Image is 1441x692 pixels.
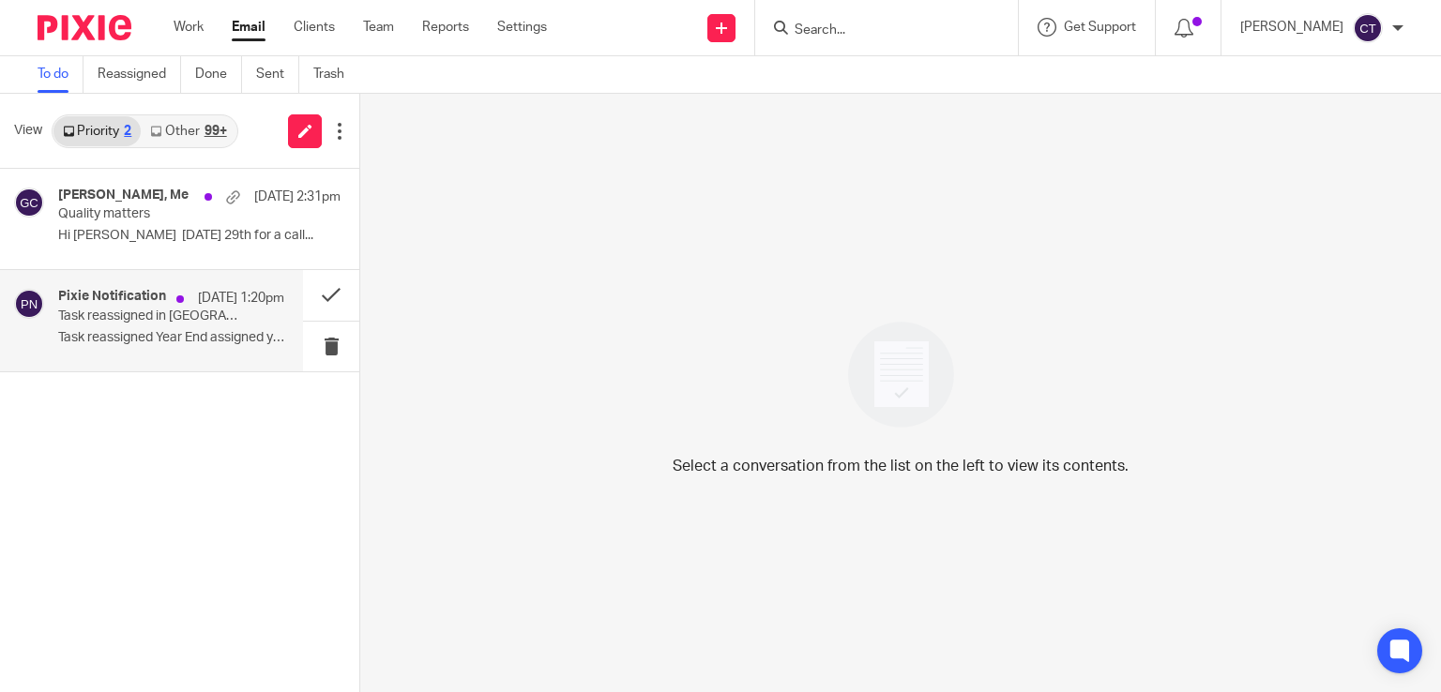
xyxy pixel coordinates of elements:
a: Done [195,56,242,93]
img: svg%3E [1353,13,1383,43]
a: Email [232,18,265,37]
div: 2 [124,125,131,138]
a: Reports [422,18,469,37]
p: [DATE] 2:31pm [254,188,341,206]
p: [DATE] 1:20pm [198,289,284,308]
input: Search [793,23,962,39]
img: image [836,309,966,440]
a: Clients [294,18,335,37]
p: Select a conversation from the list on the left to view its contents. [673,455,1129,477]
p: Task reassigned in [GEOGRAPHIC_DATA] [58,308,239,324]
a: To do [38,56,83,93]
a: Sent [256,56,299,93]
h4: [PERSON_NAME], Me [58,188,189,203]
img: svg%3E [14,188,44,218]
a: Team [363,18,394,37]
a: Reassigned [98,56,181,93]
p: Quality matters [58,206,284,222]
span: View [14,121,42,141]
div: 99+ [205,125,227,138]
img: svg%3E [14,289,44,319]
img: Pixie [38,15,131,40]
p: [PERSON_NAME] [1240,18,1343,37]
p: Task reassigned Year End assigned you... [58,330,284,346]
p: Hi [PERSON_NAME] [DATE] 29th for a call... [58,228,341,244]
a: Trash [313,56,358,93]
a: Other99+ [141,116,235,146]
a: Settings [497,18,547,37]
h4: Pixie Notification [58,289,166,305]
a: Work [174,18,204,37]
a: Priority2 [53,116,141,146]
span: Get Support [1064,21,1136,34]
